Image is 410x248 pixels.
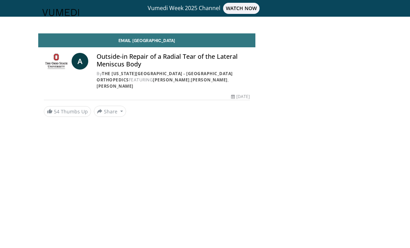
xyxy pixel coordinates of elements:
a: [PERSON_NAME] [191,77,228,83]
a: Email [GEOGRAPHIC_DATA] [38,33,255,47]
a: [PERSON_NAME] [153,77,190,83]
img: The Ohio State University - Wexner Medical Center Orthopedics [44,53,69,70]
h4: Outside-in Repair of a Radial Tear of the Lateral Meniscus Body [97,53,250,68]
span: 54 [54,108,59,115]
button: Share [94,106,126,117]
a: The [US_STATE][GEOGRAPHIC_DATA] - [GEOGRAPHIC_DATA] Orthopedics [97,71,233,83]
div: [DATE] [231,94,250,100]
div: By FEATURING , , [97,71,250,89]
a: A [72,53,88,70]
a: [PERSON_NAME] [97,83,133,89]
img: VuMedi Logo [42,9,79,16]
a: 54 Thumbs Up [44,106,91,117]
